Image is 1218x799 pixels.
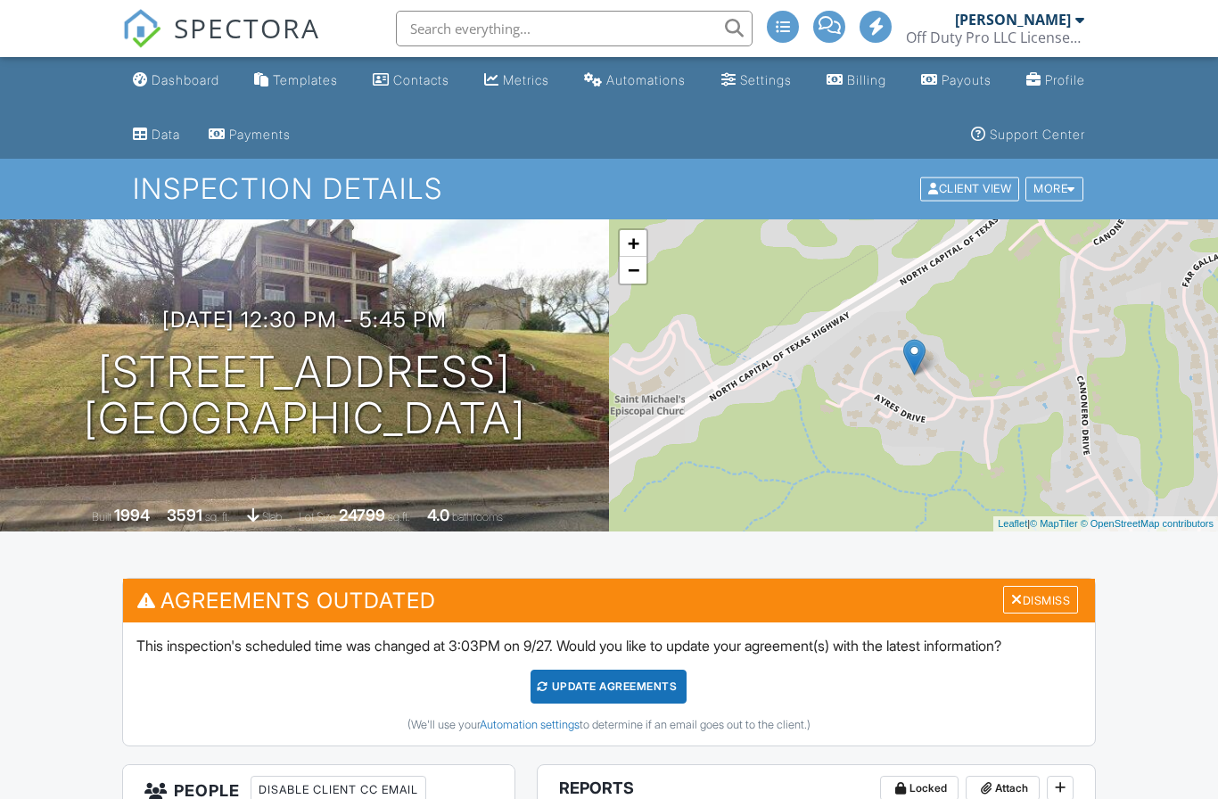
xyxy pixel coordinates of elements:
div: Off Duty Pro LLC License# 24244 [906,29,1084,46]
a: Company Profile [1019,64,1092,97]
div: Dashboard [152,72,219,87]
a: Client View [918,181,1024,194]
a: Automations (Basic) [577,64,693,97]
a: Support Center [964,119,1092,152]
a: Templates [247,64,345,97]
h1: [STREET_ADDRESS] [GEOGRAPHIC_DATA] [84,349,526,443]
a: SPECTORA [122,24,320,62]
div: 3591 [167,506,202,524]
div: Settings [740,72,792,87]
div: Data [152,127,180,142]
a: Metrics [477,64,556,97]
h1: Inspection Details [133,173,1084,204]
span: slab [262,510,282,523]
div: 24799 [339,506,385,524]
span: sq. ft. [205,510,230,523]
div: This inspection's scheduled time was changed at 3:03PM on 9/27. Would you like to update your agr... [123,622,1096,745]
a: Dashboard [126,64,226,97]
div: Automations [606,72,686,87]
div: Profile [1045,72,1085,87]
a: Leaflet [998,518,1027,529]
a: © MapTiler [1030,518,1078,529]
a: Settings [714,64,799,97]
img: The Best Home Inspection Software - Spectora [122,9,161,48]
a: Contacts [366,64,457,97]
input: Search everything... [396,11,753,46]
div: 4.0 [427,506,449,524]
a: Billing [819,64,893,97]
div: Payouts [942,72,992,87]
div: Payments [229,127,291,142]
span: Lot Size [299,510,336,523]
div: More [1025,177,1083,202]
span: sq.ft. [388,510,410,523]
h3: Agreements Outdated [123,579,1096,622]
div: (We'll use your to determine if an email goes out to the client.) [136,718,1082,732]
span: bathrooms [452,510,503,523]
a: Payouts [914,64,999,97]
div: Templates [273,72,338,87]
div: [PERSON_NAME] [955,11,1071,29]
h3: [DATE] 12:30 pm - 5:45 pm [162,308,447,332]
div: Contacts [393,72,449,87]
span: Built [92,510,111,523]
div: 1994 [114,506,150,524]
a: Payments [202,119,298,152]
div: Billing [847,72,886,87]
div: Update Agreements [531,670,687,704]
span: SPECTORA [174,9,320,46]
a: Data [126,119,187,152]
a: Zoom in [620,230,646,257]
div: Client View [920,177,1019,202]
a: Automation settings [480,718,580,731]
div: Dismiss [1003,586,1078,614]
a: © OpenStreetMap contributors [1081,518,1214,529]
a: Zoom out [620,257,646,284]
div: Metrics [503,72,549,87]
div: | [993,516,1218,531]
div: Support Center [990,127,1085,142]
